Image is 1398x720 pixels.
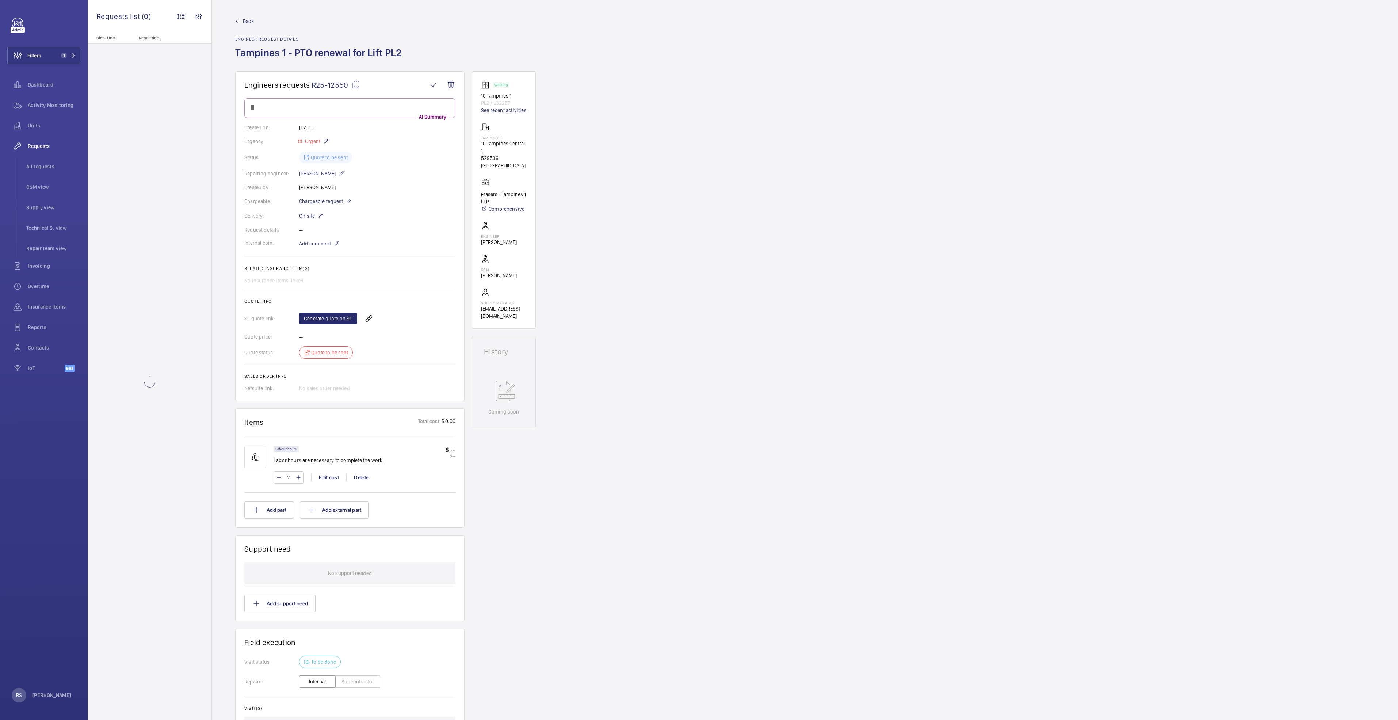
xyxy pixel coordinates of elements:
[26,204,80,211] span: Supply view
[16,692,22,699] p: RS
[244,501,294,519] button: Add part
[244,266,455,271] h2: Related insurance item(s)
[65,365,75,372] span: Beta
[481,239,517,246] p: [PERSON_NAME]
[28,324,80,331] span: Reports
[481,107,527,114] a: See recent activities
[26,245,80,252] span: Repair team view
[299,169,344,178] p: [PERSON_NAME]
[484,348,524,355] h1: History
[299,313,357,324] a: Generate quote on SF
[26,163,80,170] span: All requests
[299,240,331,247] span: Add comment
[88,35,136,41] p: Site - Unit
[481,99,527,107] p: PL2 / L32257
[311,658,336,666] p: To be done
[28,262,80,270] span: Invoicing
[481,140,527,155] p: 10 Tampines Central 1
[299,198,343,205] span: Chargeable request
[346,474,376,481] div: Delete
[244,638,455,647] h1: Field execution
[28,122,80,129] span: Units
[274,457,384,464] p: Labor hours are necessary to complete the work.
[481,92,527,99] p: 10 Tampines 1
[416,113,449,121] p: AI Summary
[312,80,360,89] span: R25-12550
[244,80,310,89] span: Engineers requests
[28,344,80,351] span: Contacts
[481,136,527,140] p: Tampines 1
[235,37,406,42] h2: Engineer request details
[446,454,455,458] p: $ --
[27,52,41,59] span: Filters
[303,138,320,144] span: Urgent
[244,595,316,612] button: Add support need
[235,46,406,71] h1: Tampines 1 - PTO renewal for Lift PL2
[28,283,80,290] span: Overtime
[244,299,455,304] h2: Quote info
[418,418,441,427] p: Total cost:
[96,12,142,21] span: Requests list
[481,305,527,320] p: [EMAIL_ADDRESS][DOMAIN_NAME]
[244,446,266,468] img: muscle-sm.svg
[299,675,336,688] button: Internal
[244,544,291,553] h1: Support need
[481,267,517,272] p: CSM
[481,301,527,305] p: Supply manager
[300,501,369,519] button: Add external part
[7,47,80,64] button: Filters1
[26,183,80,191] span: CSM view
[328,562,372,584] p: No support needed
[26,224,80,232] span: Technical S. view
[244,706,455,711] h2: Visit(s)
[28,303,80,311] span: Insurance items
[446,446,455,454] p: $ --
[244,374,455,379] h2: Sales order info
[275,448,297,450] p: Labour hours
[28,81,80,88] span: Dashboard
[481,272,517,279] p: [PERSON_NAME]
[481,205,527,213] a: Comprehensive
[481,191,527,205] p: Frasers - Tampines 1 LLP
[299,212,324,220] p: On site
[243,18,254,25] span: Back
[28,142,80,150] span: Requests
[481,155,527,169] p: 529536 [GEOGRAPHIC_DATA]
[311,474,346,481] div: Edit cost
[244,418,264,427] h1: Items
[488,408,519,415] p: Coming soon
[481,234,517,239] p: Engineer
[335,675,380,688] button: Subcontractor
[32,692,72,699] p: [PERSON_NAME]
[494,84,508,86] p: Working
[441,418,455,427] p: $ 0.00
[28,365,65,372] span: IoT
[61,53,67,58] span: 1
[481,80,493,89] img: elevator.svg
[28,102,80,109] span: Activity Monitoring
[139,35,187,41] p: Repair title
